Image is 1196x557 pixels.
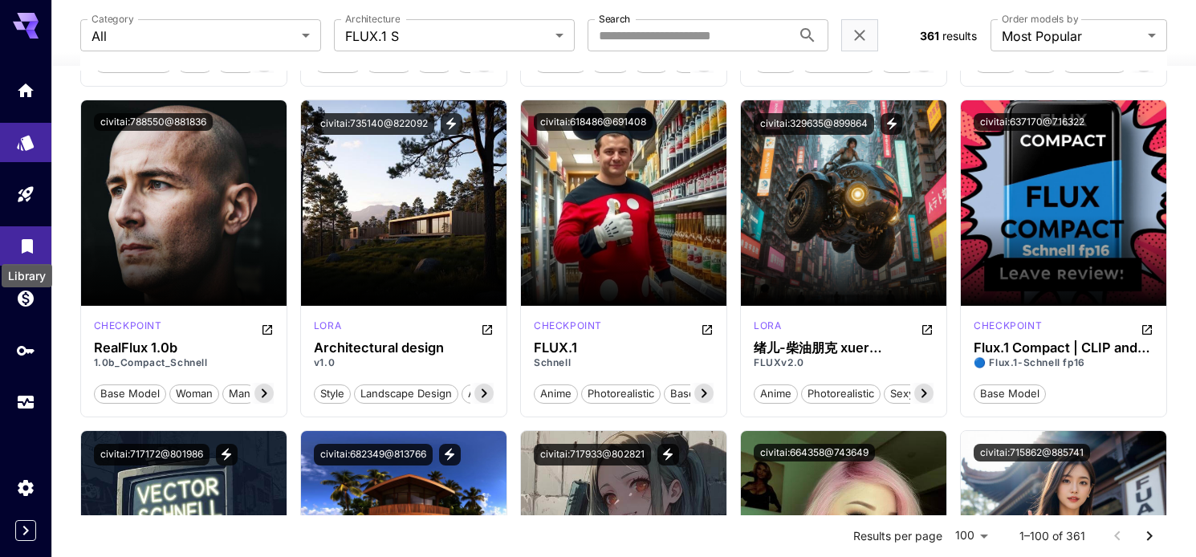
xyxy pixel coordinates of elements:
span: photorealistic [802,386,880,402]
p: 1.0b_Compact_Schnell [94,356,274,370]
button: civitai:788550@881836 [94,113,213,131]
div: FLUX.1 S [94,319,162,338]
label: Search [599,12,630,26]
span: base model [95,386,165,402]
button: Open in CivitAI [481,319,494,338]
div: Home [16,80,35,100]
button: civitai:618486@691408 [534,113,653,131]
span: Most Popular [1002,26,1141,46]
span: anime [755,386,797,402]
button: Open in CivitAI [261,319,274,338]
h3: FLUX.1 [534,340,714,356]
button: civitai:682349@813766 [314,444,433,466]
p: FLUXv2.0 [754,356,934,370]
span: results [942,29,977,43]
button: View trigger words [216,444,238,466]
p: v1.0 [314,356,494,370]
span: woman [170,386,218,402]
p: checkpoint [974,319,1042,333]
button: civitai:664358@743649 [754,444,875,461]
div: API Keys [16,340,35,360]
button: sexy [884,383,921,404]
button: civitai:715862@885741 [974,444,1090,461]
button: View trigger words [657,444,679,466]
span: base model [974,386,1045,402]
div: FLUX.1 S [974,319,1042,338]
button: anime [534,383,578,404]
div: Usage [16,392,35,413]
div: Library [18,231,37,251]
p: lora [754,319,781,333]
button: View trigger words [881,113,902,135]
button: photorealistic [801,383,881,404]
div: FLUX.1 S [754,319,781,338]
span: anime [535,386,577,402]
button: landscape design [354,383,458,404]
div: Playground [16,185,35,205]
button: civitai:735140@822092 [314,113,434,135]
button: View trigger words [439,444,461,466]
button: Open in CivitAI [701,319,714,338]
p: lora [314,319,341,333]
p: checkpoint [94,319,162,333]
p: checkpoint [534,319,602,333]
h3: Architectural design [314,340,494,356]
h3: RealFlux 1.0b [94,340,274,356]
span: sexy [885,386,920,402]
span: landscape design [355,386,458,402]
button: photorealistic [581,383,661,404]
button: base model [974,383,1046,404]
p: Schnell [534,356,714,370]
span: style [315,386,350,402]
button: base model [664,383,736,404]
div: FLUX.1 S [534,319,602,338]
span: man [223,386,256,402]
button: Go to next page [1133,520,1165,552]
button: civitai:717933@802821 [534,444,651,466]
div: Settings [16,478,35,498]
button: architectural design [462,383,575,404]
span: FLUX.1 S [345,26,549,46]
button: man [222,383,257,404]
div: Library [2,264,52,287]
p: 1–100 of 361 [1019,528,1085,544]
button: anime [754,383,798,404]
span: base model [665,386,735,402]
span: architectural design [462,386,574,402]
button: civitai:329635@899864 [754,113,874,135]
button: View trigger words [441,113,462,135]
button: Expand sidebar [15,520,36,541]
span: photorealistic [582,386,660,402]
label: Architecture [345,12,400,26]
label: Category [92,12,134,26]
button: base model [94,383,166,404]
div: FLUX.1 S [314,319,341,338]
div: 100 [949,524,994,547]
div: Models [16,128,35,148]
button: Open in CivitAI [921,319,934,338]
span: 361 [920,29,939,43]
h3: 绪儿-柴油朋克 xuer dieselpunk [754,340,934,356]
h3: Flux.1 Compact | CLIP and VAE included [974,340,1153,356]
button: style [314,383,351,404]
button: Open in CivitAI [1141,319,1153,338]
p: Results per page [853,528,942,544]
button: civitai:637170@716322 [974,113,1091,131]
p: 🔵 Flux.1-Schnell fp16 [974,356,1153,370]
button: woman [169,383,219,404]
button: Clear filters (1) [850,26,869,46]
div: Wallet [16,288,35,308]
label: Order models by [1002,12,1078,26]
button: civitai:717172@801986 [94,444,210,466]
span: All [92,26,295,46]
